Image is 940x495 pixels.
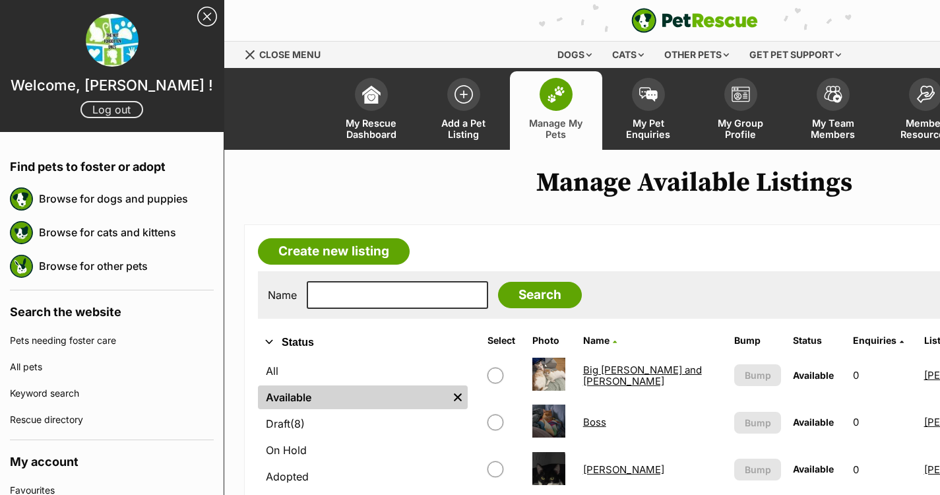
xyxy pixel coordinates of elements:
img: manage-my-pets-icon-02211641906a0b7f246fdf0571729dbe1e7629f14944591b6c1af311fb30b64b.svg [547,86,565,103]
th: Status [788,330,846,351]
a: Browse for other pets [39,252,214,280]
button: Bump [734,364,781,386]
img: group-profile-icon-3fa3cf56718a62981997c0bc7e787c4b2cf8bcc04b72c1350f741eb67cf2f40e.svg [732,86,750,102]
span: Manage My Pets [526,117,586,140]
span: Bump [745,416,771,430]
a: My Pet Enquiries [602,71,695,150]
span: My Team Members [803,117,863,140]
a: Draft [258,412,468,436]
a: Create new listing [258,238,410,265]
th: Photo [527,330,577,351]
a: My Group Profile [695,71,787,150]
a: Remove filter [448,385,468,409]
a: Browse for dogs and puppies [39,185,214,213]
div: Other pets [655,42,738,68]
a: All pets [10,354,214,380]
td: 0 [848,352,918,398]
h4: Find pets to foster or adopt [10,145,214,182]
div: Cats [603,42,653,68]
img: logo-e224e6f780fb5917bec1dbf3a21bbac754714ae5b6737aabdf751b685950b380.svg [631,8,758,33]
div: Dogs [548,42,601,68]
input: Search [498,282,582,308]
a: Browse for cats and kittens [39,218,214,246]
div: Get pet support [740,42,850,68]
a: Keyword search [10,380,214,407]
img: petrescue logo [10,187,33,211]
button: Bump [734,459,781,480]
a: Close Sidebar [197,7,217,26]
button: Bump [734,412,781,434]
img: petrescue logo [10,255,33,278]
a: Big [PERSON_NAME] and [PERSON_NAME] [583,364,702,387]
a: On Hold [258,438,468,462]
span: Available [793,370,834,381]
h4: My account [10,440,214,477]
a: Enquiries [853,335,904,346]
span: translation missing: en.admin.listings.index.attributes.enquiries [853,335,896,346]
td: 0 [848,447,918,492]
span: My Rescue Dashboard [342,117,401,140]
img: pet-enquiries-icon-7e3ad2cf08bfb03b45e93fb7055b45f3efa6380592205ae92323e6603595dc1f.svg [639,87,658,102]
a: All [258,359,468,383]
a: Name [583,335,617,346]
a: Manage My Pets [510,71,602,150]
label: Name [268,289,297,301]
a: Add a Pet Listing [418,71,510,150]
span: Add a Pet Listing [434,117,493,140]
a: Log out [80,101,143,118]
a: Adopted [258,465,468,488]
img: member-resources-icon-8e73f808a243e03378d46382f2149f9095a855e16c252ad45f914b54edf8863c.svg [916,85,935,103]
span: My Pet Enquiries [619,117,678,140]
span: Available [793,463,834,475]
a: My Team Members [787,71,879,150]
a: Menu [244,42,330,65]
a: Available [258,385,448,409]
img: dashboard-icon-eb2f2d2d3e046f16d808141f083e7271f6b2e854fb5c12c21221c1fb7104beca.svg [362,85,381,104]
a: Rescue directory [10,407,214,433]
img: team-members-icon-5396bd8760b3fe7c0b43da4ab00e1e3bb1a5d9ba89233759b79545d2d3fc5d0d.svg [824,86,842,103]
th: Bump [729,330,786,351]
th: Select [482,330,526,351]
span: Name [583,335,610,346]
span: Available [793,416,834,428]
img: petrescue logo [10,221,33,244]
button: Status [258,334,468,351]
span: (8) [290,416,305,432]
a: Pets needing foster care [10,327,214,354]
img: profile image [86,14,139,67]
a: [PERSON_NAME] [583,463,664,476]
h4: Search the website [10,290,214,327]
span: Close menu [259,49,321,60]
td: 0 [848,399,918,445]
a: My Rescue Dashboard [325,71,418,150]
span: My Group Profile [711,117,770,140]
a: Boss [583,416,606,428]
span: Bump [745,463,771,477]
span: Bump [745,368,771,382]
a: PetRescue [631,8,758,33]
img: add-pet-listing-icon-0afa8454b4691262ce3f59096e99ab1cd57d4a30225e0717b998d2c9b9846f56.svg [454,85,473,104]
